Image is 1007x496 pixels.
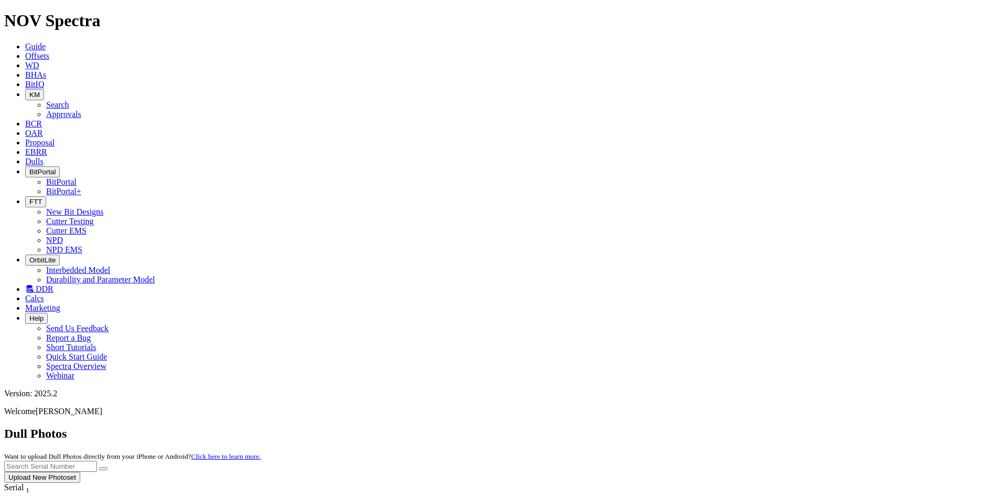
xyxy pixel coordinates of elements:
a: BitPortal [46,177,77,186]
a: Search [46,100,69,109]
a: NPD [46,236,63,245]
a: Cutter Testing [46,217,94,226]
a: Short Tutorials [46,343,97,352]
a: Click here to learn more. [191,452,261,460]
a: DDR [25,284,53,293]
span: Serial [4,483,24,492]
a: Quick Start Guide [46,352,107,361]
span: FTT [29,198,42,206]
div: Version: 2025.2 [4,389,1003,398]
a: Send Us Feedback [46,324,109,333]
button: OrbitLite [25,255,60,266]
a: Dulls [25,157,44,166]
a: WD [25,61,39,70]
span: BitPortal [29,168,56,176]
a: Durability and Parameter Model [46,275,155,284]
a: Report a Bug [46,333,91,342]
span: Sort None [26,483,29,492]
sub: 1 [26,486,29,494]
a: BitPortal+ [46,187,81,196]
a: New Bit Designs [46,207,103,216]
h1: NOV Spectra [4,11,1003,30]
h2: Dull Photos [4,427,1003,441]
span: [PERSON_NAME] [36,407,102,416]
a: Proposal [25,138,55,147]
a: BHAs [25,70,46,79]
a: Spectra Overview [46,362,106,371]
button: Help [25,313,48,324]
a: Cutter EMS [46,226,87,235]
button: BitPortal [25,166,60,177]
button: FTT [25,196,46,207]
span: Help [29,314,44,322]
a: NPD EMS [46,245,82,254]
button: KM [25,89,44,100]
span: DDR [36,284,53,293]
button: Upload New Photoset [4,472,80,483]
a: BitIQ [25,80,44,89]
small: Want to upload Dull Photos directly from your iPhone or Android? [4,452,261,460]
span: KM [29,91,40,99]
a: Approvals [46,110,81,119]
div: Serial Sort None [4,483,49,494]
a: Webinar [46,371,74,380]
input: Search Serial Number [4,461,97,472]
a: Guide [25,42,46,51]
a: Interbedded Model [46,266,110,275]
span: OrbitLite [29,256,56,264]
a: BCR [25,119,42,128]
a: OAR [25,129,43,138]
a: Offsets [25,51,49,60]
p: Welcome [4,407,1003,416]
a: Calcs [25,294,44,303]
a: EBRR [25,147,47,156]
a: Marketing [25,303,60,312]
